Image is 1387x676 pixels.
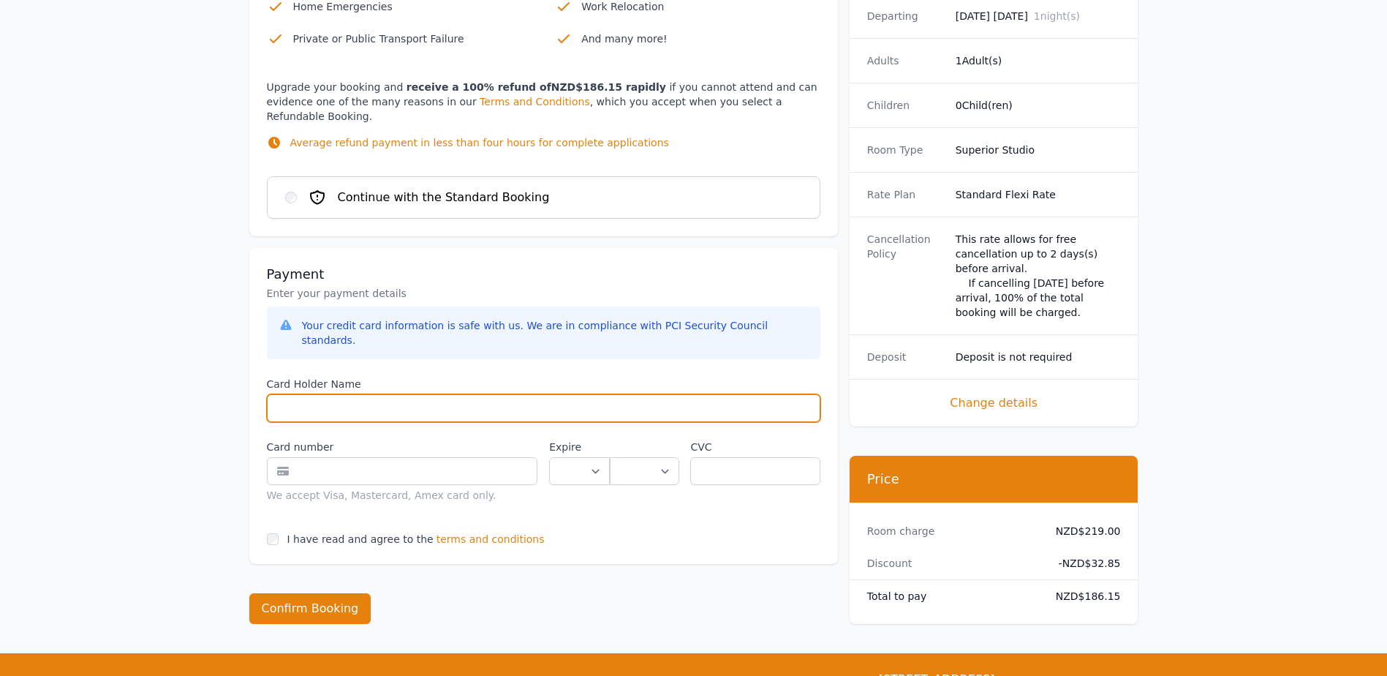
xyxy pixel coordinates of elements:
[480,96,590,108] a: Terms and Conditions
[267,286,820,301] p: Enter your payment details
[956,53,1121,68] dd: 1 Adult(s)
[867,350,944,364] dt: Deposit
[338,189,550,206] span: Continue with the Standard Booking
[302,318,809,348] div: Your credit card information is safe with us. We are in compliance with PCI Security Council stan...
[287,533,434,545] label: I have read and agree to the
[267,266,820,283] h3: Payment
[690,440,820,454] label: CVC
[867,524,1032,538] dt: Room charge
[867,53,944,68] dt: Adults
[867,394,1121,412] span: Change details
[293,30,532,48] p: Private or Public Transport Failure
[867,98,944,113] dt: Children
[267,80,820,165] p: Upgrade your booking and if you cannot attend and can evidence one of the many reasons in our , w...
[867,187,944,202] dt: Rate Plan
[956,9,1121,23] dd: [DATE] [DATE]
[267,440,538,454] label: Card number
[867,9,944,23] dt: Departing
[1044,556,1121,571] dd: - NZD$32.85
[267,377,820,391] label: Card Holder Name
[867,589,1032,604] dt: Total to pay
[956,187,1121,202] dd: Standard Flexi Rate
[956,232,1121,320] div: This rate allows for free cancellation up to 2 days(s) before arrival. If cancelling [DATE] befor...
[867,232,944,320] dt: Cancellation Policy
[956,350,1121,364] dd: Deposit is not required
[549,440,610,454] label: Expire
[581,30,820,48] p: And many more!
[1044,524,1121,538] dd: NZD$219.00
[867,143,944,157] dt: Room Type
[956,98,1121,113] dd: 0 Child(ren)
[867,470,1121,488] h3: Price
[610,440,679,454] label: .
[436,532,545,547] span: terms and conditions
[1034,10,1080,22] span: 1 night(s)
[956,143,1121,157] dd: Superior Studio
[1044,589,1121,604] dd: NZD$186.15
[407,81,666,93] strong: receive a 100% refund of NZD$186.15 rapidly
[867,556,1032,571] dt: Discount
[267,488,538,503] div: We accept Visa, Mastercard, Amex card only.
[249,593,371,624] button: Confirm Booking
[290,135,669,150] p: Average refund payment in less than four hours for complete applications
